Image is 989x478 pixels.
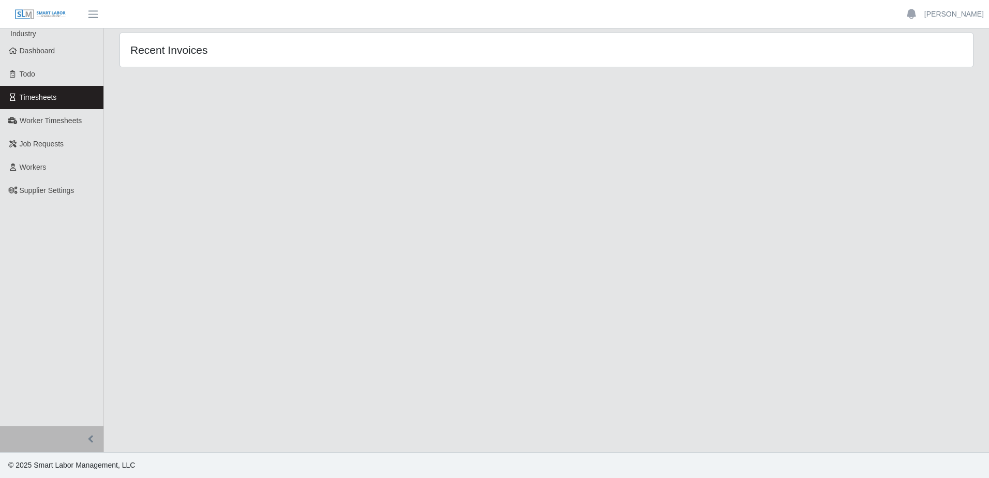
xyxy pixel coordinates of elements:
[20,47,55,55] span: Dashboard
[20,116,82,125] span: Worker Timesheets
[20,186,74,195] span: Supplier Settings
[130,43,468,56] h4: Recent Invoices
[20,93,57,101] span: Timesheets
[20,163,47,171] span: Workers
[8,461,135,469] span: © 2025 Smart Labor Management, LLC
[924,9,984,20] a: [PERSON_NAME]
[10,29,36,38] span: Industry
[20,70,35,78] span: Todo
[20,140,64,148] span: Job Requests
[14,9,66,20] img: SLM Logo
